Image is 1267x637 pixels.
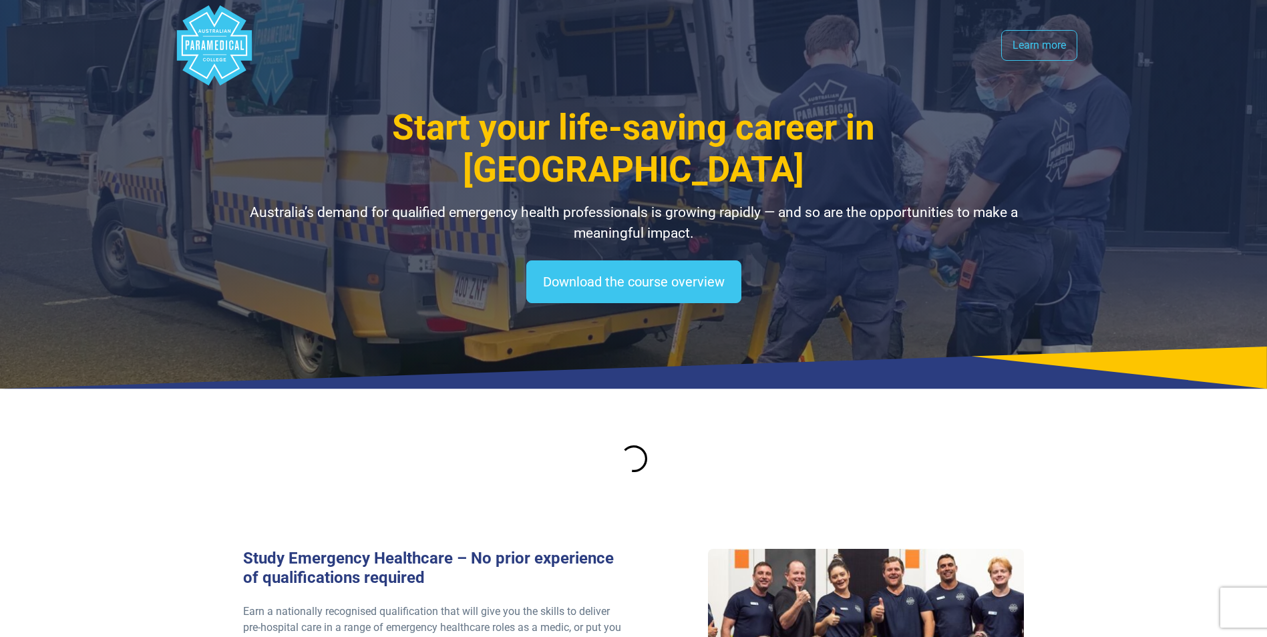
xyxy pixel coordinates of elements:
div: Australian Paramedical College [174,5,254,85]
a: Download the course overview [526,260,741,303]
p: Australia’s demand for qualified emergency health professionals is growing rapidly — and so are t... [243,202,1025,244]
span: Start your life-saving career in [GEOGRAPHIC_DATA] [392,107,875,190]
h3: Study Emergency Healthcare – No prior experience of qualifications required [243,549,626,588]
a: Learn more [1001,30,1077,61]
